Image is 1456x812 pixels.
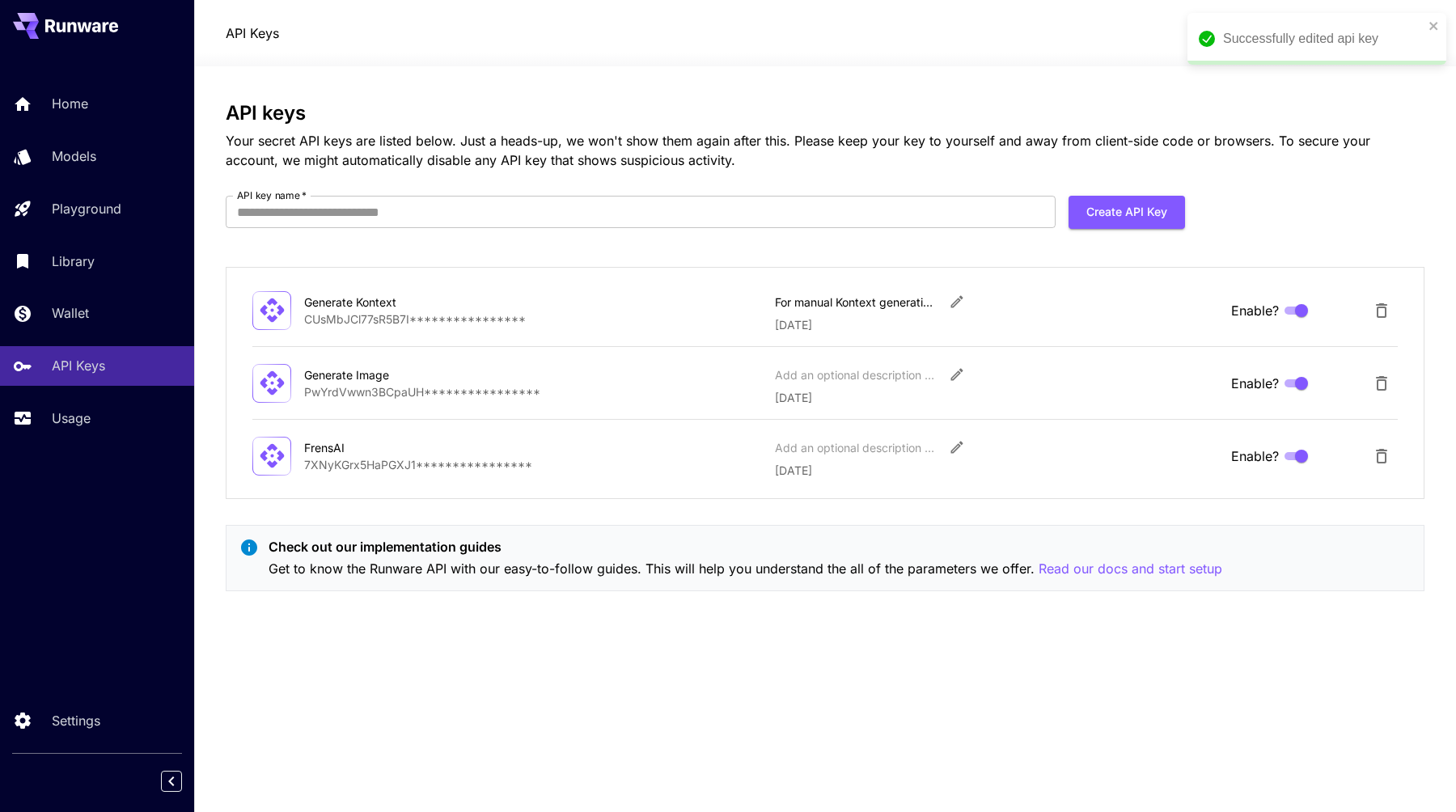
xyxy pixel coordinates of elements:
[226,23,279,43] a: API Keys
[942,433,971,462] button: Edit
[226,102,1424,125] h3: API keys
[52,303,89,323] p: Wallet
[1365,294,1398,327] button: Delete API Key
[775,366,937,383] div: Add an optional description or comment
[304,366,466,383] div: Generate Image
[775,439,937,456] div: Add an optional description or comment
[775,294,937,311] div: For manual Kontext generating only
[1365,440,1398,472] button: Delete API Key
[1223,29,1424,49] div: Successfully edited api key
[269,537,1222,556] p: Check out our implementation guides
[304,294,466,311] div: Generate Kontext
[52,94,88,113] p: Home
[52,356,105,375] p: API Keys
[269,559,1222,579] p: Get to know the Runware API with our easy-to-follow guides. This will help you understand the all...
[1428,19,1440,32] button: close
[52,146,96,166] p: Models
[1231,374,1279,393] span: Enable?
[942,287,971,316] button: Edit
[52,252,95,271] p: Library
[775,462,1218,479] p: [DATE]
[52,408,91,428] p: Usage
[775,316,1218,333] p: [DATE]
[52,711,100,730] p: Settings
[226,23,279,43] nav: breadcrumb
[775,389,1218,406] p: [DATE]
[304,439,466,456] div: FrensAI
[226,131,1424,170] p: Your secret API keys are listed below. Just a heads-up, we won't show them again after this. Plea...
[161,771,182,792] button: Collapse sidebar
[1231,446,1279,466] span: Enable?
[1365,367,1398,400] button: Delete API Key
[173,767,194,796] div: Collapse sidebar
[1231,301,1279,320] span: Enable?
[52,199,121,218] p: Playground
[1039,559,1222,579] button: Read our docs and start setup
[237,188,307,202] label: API key name
[1069,196,1185,229] button: Create API Key
[942,360,971,389] button: Edit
